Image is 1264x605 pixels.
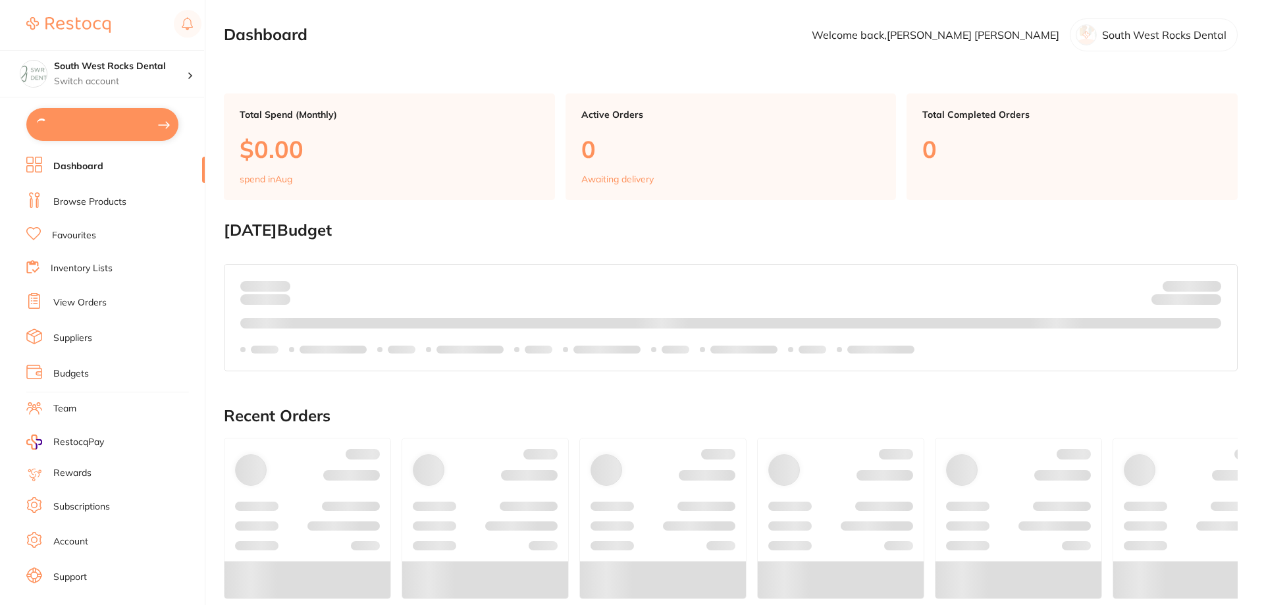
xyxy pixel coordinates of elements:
[26,10,111,40] a: Restocq Logo
[224,93,555,200] a: Total Spend (Monthly)$0.00spend inAug
[53,571,87,584] a: Support
[581,174,654,184] p: Awaiting delivery
[54,60,187,73] h4: South West Rocks Dental
[240,174,292,184] p: spend in Aug
[573,344,641,355] p: Labels extended
[1102,29,1226,41] p: South West Rocks Dental
[53,402,76,415] a: Team
[52,229,96,242] a: Favourites
[1163,280,1221,291] p: Budget:
[251,344,278,355] p: Labels
[53,160,103,173] a: Dashboard
[51,262,113,275] a: Inventory Lists
[54,75,187,88] p: Switch account
[388,344,415,355] p: Labels
[53,535,88,548] a: Account
[525,344,552,355] p: Labels
[224,221,1238,240] h2: [DATE] Budget
[26,17,111,33] img: Restocq Logo
[847,344,914,355] p: Labels extended
[907,93,1238,200] a: Total Completed Orders0
[240,109,539,120] p: Total Spend (Monthly)
[922,109,1222,120] p: Total Completed Orders
[1196,280,1221,292] strong: $NaN
[53,196,126,209] a: Browse Products
[799,344,826,355] p: Labels
[300,344,367,355] p: Labels extended
[1151,292,1221,307] p: Remaining:
[581,109,881,120] p: Active Orders
[26,434,42,450] img: RestocqPay
[240,136,539,163] p: $0.00
[1198,296,1221,308] strong: $0.00
[922,136,1222,163] p: 0
[812,29,1059,41] p: Welcome back, [PERSON_NAME] [PERSON_NAME]
[267,280,290,292] strong: $0.00
[53,332,92,345] a: Suppliers
[581,136,881,163] p: 0
[53,436,104,449] span: RestocqPay
[436,344,504,355] p: Labels extended
[224,407,1238,425] h2: Recent Orders
[53,467,92,480] a: Rewards
[710,344,777,355] p: Labels extended
[53,500,110,513] a: Subscriptions
[240,292,290,307] p: month
[566,93,897,200] a: Active Orders0Awaiting delivery
[662,344,689,355] p: Labels
[26,434,104,450] a: RestocqPay
[53,367,89,381] a: Budgets
[224,26,307,44] h2: Dashboard
[53,296,107,309] a: View Orders
[20,61,47,87] img: South West Rocks Dental
[240,280,290,291] p: Spent:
